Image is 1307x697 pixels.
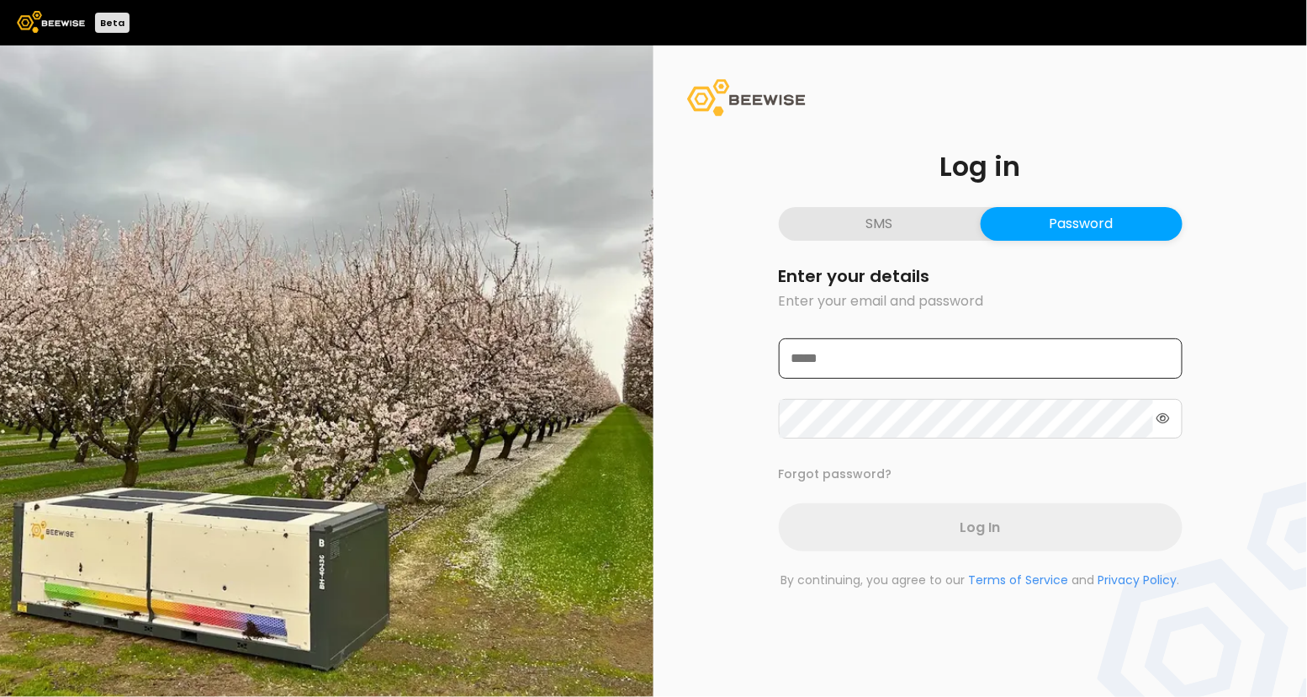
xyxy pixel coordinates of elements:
a: Terms of Service [969,572,1069,588]
button: SMS [779,207,981,241]
h2: Enter your details [779,268,1183,285]
button: Password [981,207,1183,241]
h1: Log in [779,153,1183,180]
button: Forgot password? [779,466,892,483]
p: By continuing, you agree to our and . [779,572,1183,589]
span: Log In [960,517,1001,538]
a: Privacy Policy [1098,572,1177,588]
div: Beta [95,13,130,33]
img: Beewise logo [17,11,85,33]
button: Log In [779,503,1183,551]
p: Enter your email and password [779,291,1183,311]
